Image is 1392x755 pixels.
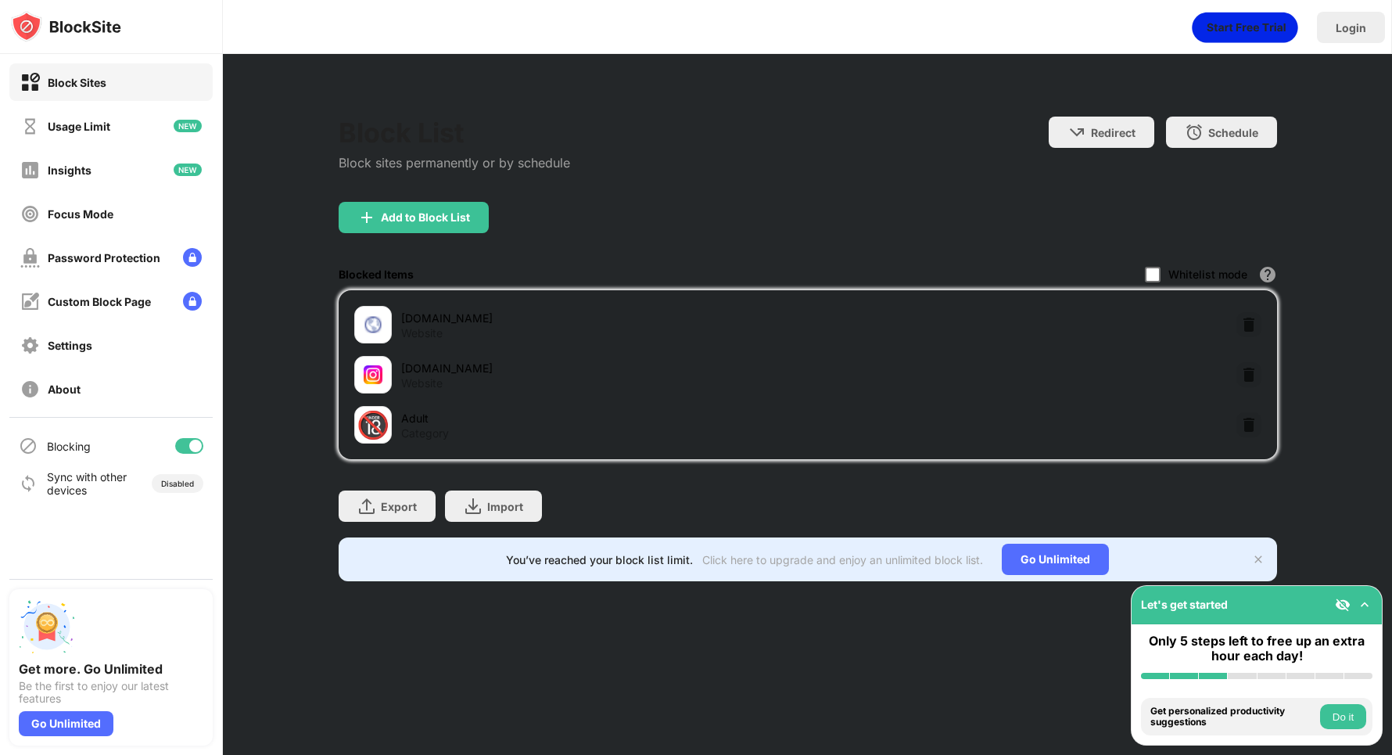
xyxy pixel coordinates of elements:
[19,711,113,736] div: Go Unlimited
[1335,597,1351,613] img: eye-not-visible.svg
[48,295,151,308] div: Custom Block Page
[48,251,160,264] div: Password Protection
[339,117,570,149] div: Block List
[1208,126,1258,139] div: Schedule
[11,11,121,42] img: logo-blocksite.svg
[1141,598,1228,611] div: Let's get started
[339,268,414,281] div: Blocked Items
[174,164,202,176] img: new-icon.svg
[48,76,106,89] div: Block Sites
[20,160,40,180] img: insights-off.svg
[401,310,808,326] div: [DOMAIN_NAME]
[20,379,40,399] img: about-off.svg
[174,120,202,132] img: new-icon.svg
[506,553,693,566] div: You’ve reached your block list limit.
[364,365,382,384] img: favicons
[20,292,40,311] img: customize-block-page-off.svg
[702,553,983,566] div: Click here to upgrade and enjoy an unlimited block list.
[1320,704,1366,729] button: Do it
[339,155,570,171] div: Block sites permanently or by schedule
[1091,126,1135,139] div: Redirect
[401,426,449,440] div: Category
[1002,544,1109,575] div: Go Unlimited
[19,661,203,677] div: Get more. Go Unlimited
[19,599,75,655] img: push-unlimited.svg
[161,479,194,488] div: Disabled
[1141,634,1372,663] div: Only 5 steps left to free up an extra hour each day!
[381,211,470,224] div: Add to Block List
[1336,21,1366,34] div: Login
[401,410,808,426] div: Adult
[401,326,443,340] div: Website
[19,474,38,493] img: sync-icon.svg
[20,73,40,92] img: block-on.svg
[47,440,91,453] div: Blocking
[48,120,110,133] div: Usage Limit
[19,437,38,455] img: blocking-icon.svg
[48,383,81,396] div: About
[20,117,40,136] img: time-usage-off.svg
[48,164,91,177] div: Insights
[20,204,40,224] img: focus-off.svg
[1192,12,1298,43] div: animation
[20,248,40,268] img: password-protection-off.svg
[401,360,808,376] div: [DOMAIN_NAME]
[401,376,443,390] div: Website
[1168,268,1247,281] div: Whitelist mode
[48,207,113,221] div: Focus Mode
[357,409,389,441] div: 🔞
[364,315,382,334] img: favicons
[48,339,92,352] div: Settings
[381,500,417,513] div: Export
[19,680,203,705] div: Be the first to enjoy our latest features
[487,500,523,513] div: Import
[1150,706,1316,728] div: Get personalized productivity suggestions
[1252,553,1265,566] img: x-button.svg
[183,248,202,267] img: lock-menu.svg
[47,470,127,497] div: Sync with other devices
[20,336,40,355] img: settings-off.svg
[183,292,202,311] img: lock-menu.svg
[1357,597,1372,613] img: omni-setup-toggle.svg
